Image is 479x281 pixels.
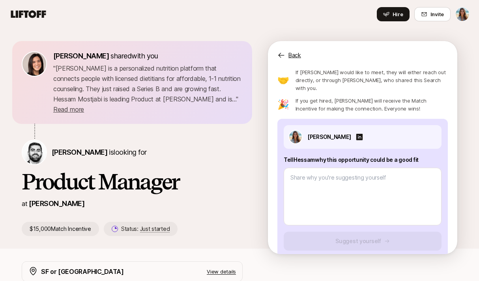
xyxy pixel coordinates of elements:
p: [PERSON_NAME] [307,132,351,142]
span: [PERSON_NAME] [53,52,109,60]
p: " [PERSON_NAME] is a personalized nutrition platform that connects people with licensed dietitian... [53,63,243,114]
p: 🎉 [277,100,289,109]
img: Suzanne Shultz [456,7,469,21]
span: [PERSON_NAME] [52,148,107,156]
p: View details [207,268,236,275]
p: is looking for [52,147,146,158]
p: 🤝 [277,75,289,85]
button: Suzanne Shultz [455,7,470,21]
span: with you [131,52,158,60]
p: If you get hired, [PERSON_NAME] will receive the Match Incentive for making the connection. Every... [296,97,448,112]
img: 71d7b91d_d7cb_43b4_a7ea_a9b2f2cc6e03.jpg [22,52,46,76]
h1: Product Manager [22,170,243,193]
button: Hire [377,7,410,21]
span: Hire [393,10,403,18]
p: $15,000 Match Incentive [22,222,99,236]
p: Back [288,51,301,60]
p: at [22,199,27,209]
p: SF or [GEOGRAPHIC_DATA] [41,266,124,277]
span: Just started [140,225,170,232]
img: Hessam Mostajabi [22,140,46,164]
p: Tell Hessam why this opportunity could be a good fit [284,155,442,165]
button: Invite [414,7,451,21]
a: [PERSON_NAME] [29,199,84,208]
p: shared [53,51,161,62]
img: ACg8ocJ4E7KNf1prt9dpF452N_rrNikae2wvUsc1K4T329jtwYtvoDHlKA=s160-c [289,131,302,143]
p: Status: [121,224,170,234]
span: Read more [53,105,84,113]
p: If [PERSON_NAME] would like to meet, they will either reach out directly, or through [PERSON_NAME... [296,68,448,92]
span: Invite [430,10,444,18]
